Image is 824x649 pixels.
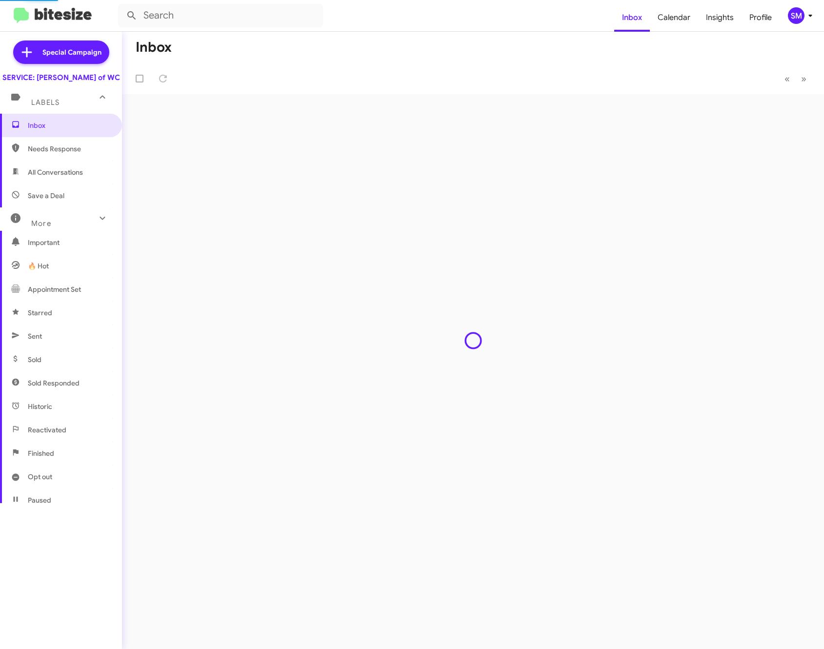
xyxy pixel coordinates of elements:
[28,448,54,458] span: Finished
[28,144,111,154] span: Needs Response
[28,378,80,388] span: Sold Responded
[650,3,698,32] a: Calendar
[28,121,111,130] span: Inbox
[28,238,111,247] span: Important
[31,219,51,228] span: More
[28,331,42,341] span: Sent
[28,402,52,411] span: Historic
[28,495,51,505] span: Paused
[780,7,813,24] button: SM
[614,3,650,32] a: Inbox
[13,41,109,64] a: Special Campaign
[28,472,52,482] span: Opt out
[42,47,101,57] span: Special Campaign
[779,69,796,89] button: Previous
[795,69,812,89] button: Next
[801,73,806,85] span: »
[28,167,83,177] span: All Conversations
[784,73,790,85] span: «
[28,191,64,201] span: Save a Deal
[28,261,49,271] span: 🔥 Hot
[28,284,81,294] span: Appointment Set
[742,3,780,32] a: Profile
[779,69,812,89] nav: Page navigation example
[28,308,52,318] span: Starred
[118,4,323,27] input: Search
[788,7,804,24] div: SM
[2,73,120,82] div: SERVICE: [PERSON_NAME] of WC
[698,3,742,32] a: Insights
[28,355,41,365] span: Sold
[136,40,172,55] h1: Inbox
[31,98,60,107] span: Labels
[28,425,66,435] span: Reactivated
